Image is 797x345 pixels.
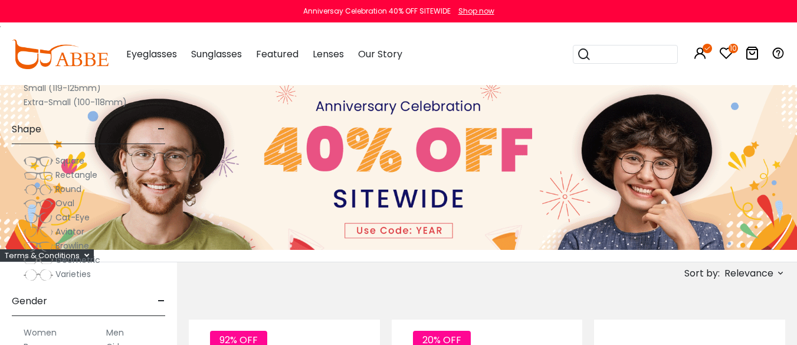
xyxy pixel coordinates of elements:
span: Browline [55,240,89,252]
span: Rectangle [55,169,97,181]
img: Aviator.png [24,226,53,238]
img: Cat-Eye.png [24,212,53,224]
img: Square.png [24,155,53,167]
span: Geometric [55,254,100,266]
span: Sort by: [684,266,720,280]
img: Browline.png [24,240,53,252]
span: Varieties [55,268,91,280]
div: Anniversay Celebration 40% OFF SITEWIDE [303,6,451,17]
span: Oval [55,197,74,209]
div: Shop now [458,6,494,17]
span: Square [55,155,84,167]
span: Cat-Eye [55,211,90,223]
img: Round.png [24,184,53,196]
i: 10 [729,44,738,53]
span: Lenses [313,47,344,61]
span: Gender [12,287,47,315]
a: 10 [719,48,733,62]
img: Varieties.png [24,269,53,281]
a: Shop now [452,6,494,16]
span: Relevance [724,263,773,284]
span: Eyeglasses [126,47,177,61]
label: Small (119-125mm) [24,81,101,95]
img: Geometric.png [24,255,53,266]
span: Sunglasses [191,47,242,61]
span: Our Story [358,47,402,61]
span: Aviator [55,226,84,237]
span: Featured [256,47,299,61]
label: Men [106,326,124,340]
span: Shape [12,115,41,144]
label: Women [24,326,57,340]
span: - [158,115,165,144]
label: Extra-Small (100-118mm) [24,95,127,109]
img: Rectangle.png [24,170,53,181]
span: Round [55,183,81,195]
img: abbeglasses.com [12,40,109,69]
span: - [158,287,165,315]
img: Oval.png [24,198,53,210]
